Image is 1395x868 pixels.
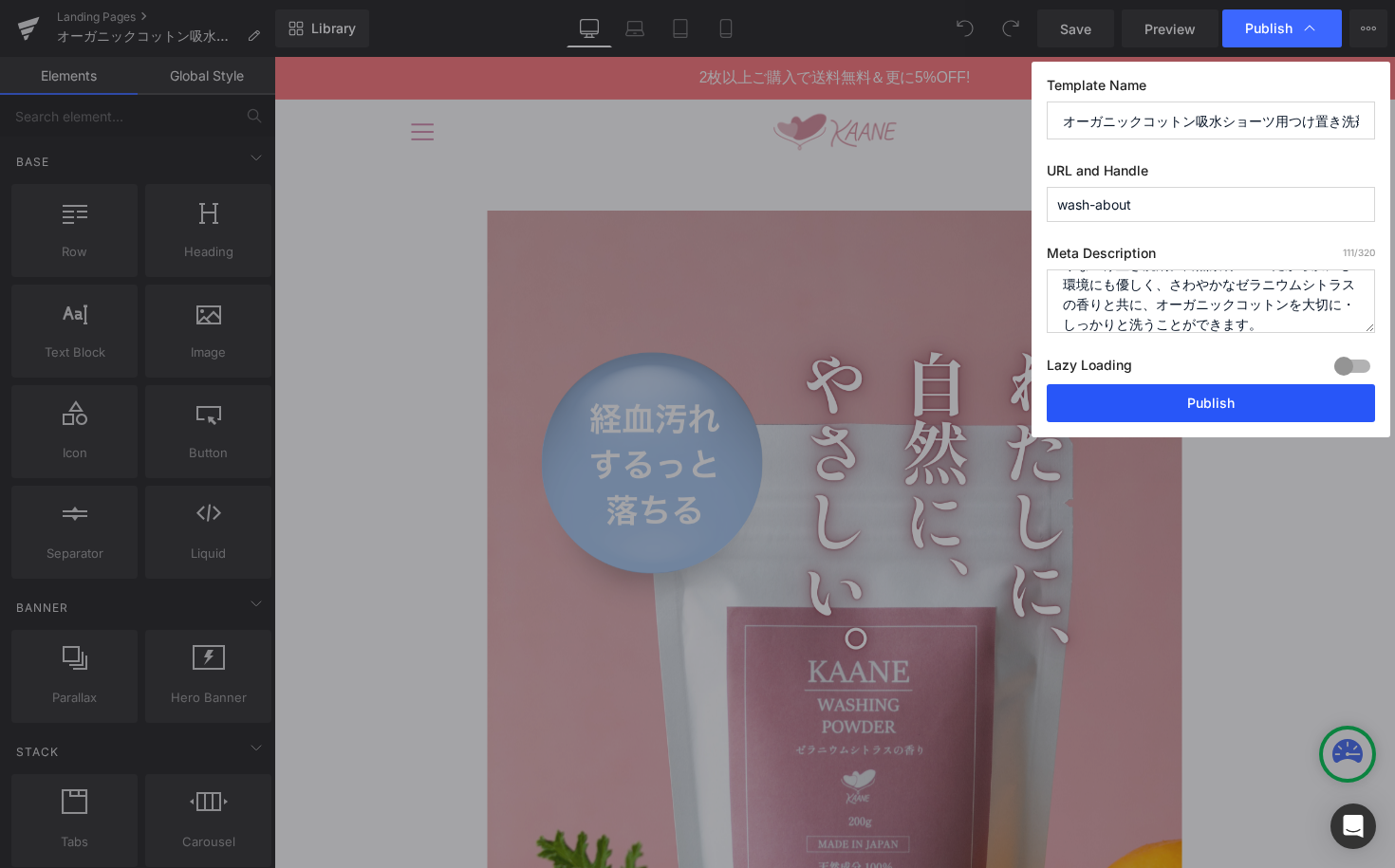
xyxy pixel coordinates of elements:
label: Meta Description [1047,245,1375,269]
label: URL and Handle [1047,162,1375,187]
span: Publish [1245,20,1293,37]
textarea: KAANE WASHING POWDERは経血汚れにぴったりなつけ置き洗剤。自然素材100%だから肌にも環境にも優しく、さわやかなゼラニウムシトラスの香りと共にオーガニックコットンを大切に、しっ... [1047,269,1375,333]
div: Open Intercom Messenger [1330,803,1376,849]
label: Lazy Loading [1047,353,1132,384]
span: 111 [1343,247,1354,258]
span: /320 [1343,247,1375,258]
button: Publish [1047,384,1375,422]
img: KAANE [512,53,638,101]
label: Template Name [1047,77,1375,102]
